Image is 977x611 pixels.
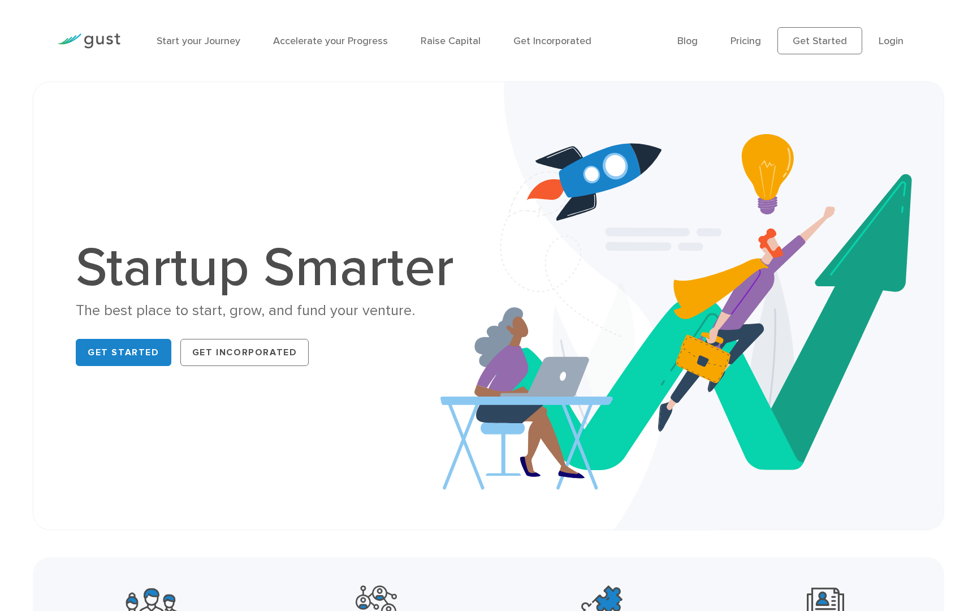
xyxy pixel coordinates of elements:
a: Accelerate your Progress [273,35,388,47]
a: Blog [677,35,698,47]
img: Startup Smarter Hero [440,82,944,530]
a: Get Started [777,27,862,54]
img: Gust Logo [57,33,120,49]
a: Get Incorporated [180,339,309,366]
a: Get Incorporated [513,35,591,47]
h1: Startup Smarter [76,241,466,295]
a: Start your Journey [157,35,240,47]
a: Login [879,35,903,47]
a: Pricing [730,35,761,47]
a: Raise Capital [421,35,481,47]
div: The best place to start, grow, and fund your venture. [76,301,466,321]
a: Get Started [76,339,171,366]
